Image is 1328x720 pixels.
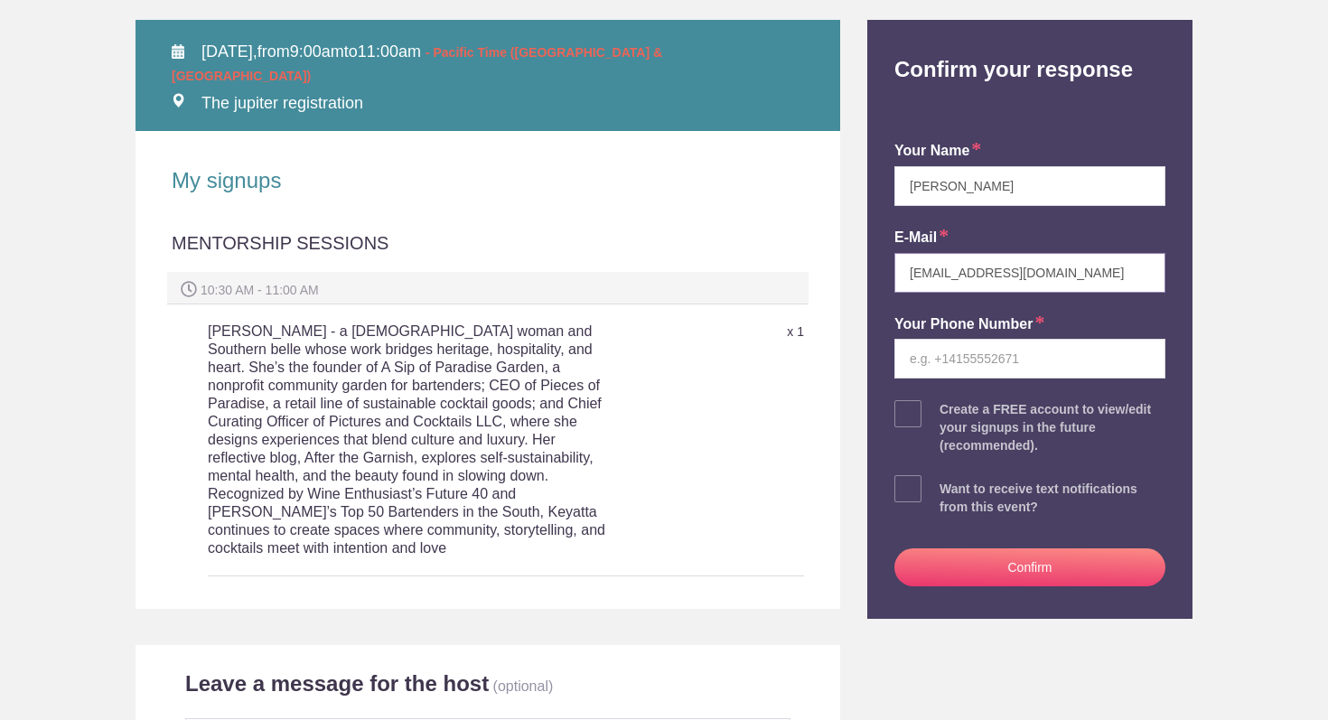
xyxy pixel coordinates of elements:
img: Calendar alt [172,44,184,59]
h5: [PERSON_NAME] - a [DEMOGRAPHIC_DATA] woman and Southern belle whose work bridges heritage, hospit... [208,313,605,566]
input: e.g. julie@gmail.com [894,253,1165,293]
div: 10:30 AM - 11:00 AM [167,272,809,304]
span: [DATE], [201,42,257,61]
div: Want to receive text notifications from this event? [940,480,1165,516]
label: your name [894,141,981,162]
p: (optional) [493,678,554,694]
span: from to [172,42,662,84]
input: e.g. Julie Farrell [894,166,1165,206]
span: - Pacific Time ([GEOGRAPHIC_DATA] & [GEOGRAPHIC_DATA]) [172,45,662,83]
div: x 1 [605,316,804,348]
div: MENTORSHIP SESSIONS [172,230,804,272]
h2: Leave a message for the host [185,670,489,697]
h2: My signups [172,167,804,194]
button: Confirm [894,548,1165,586]
span: 11:00am [358,42,421,61]
div: Create a FREE account to view/edit your signups in the future (recommended). [940,400,1165,454]
label: Your Phone Number [894,314,1045,335]
label: E-mail [894,228,949,248]
h2: Confirm your response [881,20,1179,83]
img: Spot time [181,281,197,297]
input: e.g. +14155552671 [894,339,1165,379]
span: 9:00am [290,42,344,61]
span: The jupiter registration [201,94,363,112]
